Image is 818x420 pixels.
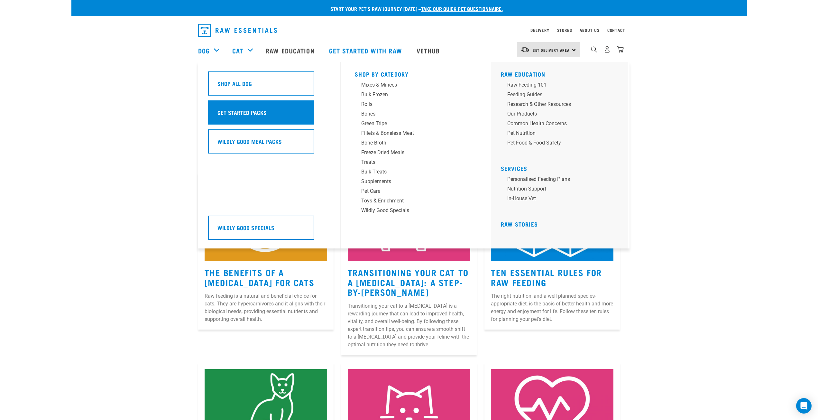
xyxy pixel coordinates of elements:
a: Wildly Good Meal Packs [208,129,330,158]
a: Transitioning Your Cat to a [MEDICAL_DATA]: A Step-by-[PERSON_NAME] [348,270,469,294]
div: Bulk Frozen [361,91,462,98]
div: Wildly Good Specials [361,207,462,214]
a: Toys & Enrichment [355,197,477,207]
h5: Wildly Good Meal Packs [217,137,282,145]
div: Supplements [361,178,462,185]
a: Bulk Treats [355,168,477,178]
a: Treats [355,158,477,168]
div: Fillets & Boneless Meat [361,129,462,137]
div: Freeze Dried Meals [361,149,462,156]
a: Common Health Concerns [501,120,623,129]
a: Get Started Packs [208,100,330,129]
a: Personalised Feeding Plans [501,175,623,185]
a: Cat [232,46,243,55]
div: Feeding Guides [507,91,608,98]
a: In-house vet [501,195,623,204]
a: Bulk Frozen [355,91,477,100]
a: Feeding Guides [501,91,623,100]
p: The right nutrition, and a well planned species-appropriate diet, is the basis of better health a... [491,292,613,323]
a: Stores [557,29,572,31]
div: Research & Other Resources [507,100,608,108]
div: Pet Care [361,187,462,195]
a: Vethub [410,38,448,63]
a: Shop All Dog [208,71,330,100]
img: home-icon@2x.png [617,46,624,53]
a: Raw Stories [501,222,538,226]
div: Open Intercom Messenger [796,398,812,414]
div: Rolls [361,100,462,108]
a: Contact [607,29,625,31]
a: Nutrition Support [501,185,623,195]
a: Fillets & Boneless Meat [355,129,477,139]
a: Our Products [501,110,623,120]
p: Start your pet’s raw journey [DATE] – [76,5,752,13]
h5: Get Started Packs [217,108,267,117]
div: Mixes & Minces [361,81,462,89]
div: Bulk Treats [361,168,462,176]
p: Raw feeding is a natural and beneficial choice for cats. They are hypercarnivores and it aligns w... [205,292,327,323]
a: take our quick pet questionnaire. [421,7,503,10]
img: user.png [604,46,611,53]
a: Wildly Good Specials [208,216,330,245]
a: Green Tripe [355,120,477,129]
a: The Benefits Of A [MEDICAL_DATA] For Cats [205,270,315,285]
a: Supplements [355,178,477,187]
a: Pet Food & Food Safety [501,139,623,149]
h5: Services [501,165,623,170]
div: Bones [361,110,462,118]
a: Dog [198,46,210,55]
a: Pet Care [355,187,477,197]
div: Treats [361,158,462,166]
span: Set Delivery Area [533,49,570,51]
a: Bones [355,110,477,120]
a: Pet Nutrition [501,129,623,139]
a: Mixes & Minces [355,81,477,91]
a: Raw Feeding 101 [501,81,623,91]
img: Raw Essentials Logo [198,24,277,37]
a: Raw Education [259,38,322,63]
a: Rolls [355,100,477,110]
a: Bone Broth [355,139,477,149]
a: Raw Education [501,72,546,76]
div: Raw Feeding 101 [507,81,608,89]
p: Transitioning your cat to a [MEDICAL_DATA] is a rewarding journey that can lead to improved healt... [348,302,470,349]
div: Green Tripe [361,120,462,127]
div: Toys & Enrichment [361,197,462,205]
nav: dropdown navigation [193,21,625,39]
div: Common Health Concerns [507,120,608,127]
div: Pet Nutrition [507,129,608,137]
div: Pet Food & Food Safety [507,139,608,147]
a: Research & Other Resources [501,100,623,110]
nav: dropdown navigation [71,38,747,63]
img: home-icon-1@2x.png [591,46,597,52]
a: Delivery [530,29,549,31]
a: Freeze Dried Meals [355,149,477,158]
a: About Us [580,29,599,31]
img: van-moving.png [521,47,529,52]
a: Wildly Good Specials [355,207,477,216]
h5: Wildly Good Specials [217,223,274,232]
h5: Shop By Category [355,71,477,76]
a: Ten Essential Rules for Raw Feeding [491,270,602,285]
a: Get started with Raw [323,38,410,63]
h5: Shop All Dog [217,79,252,88]
div: Our Products [507,110,608,118]
div: Bone Broth [361,139,462,147]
